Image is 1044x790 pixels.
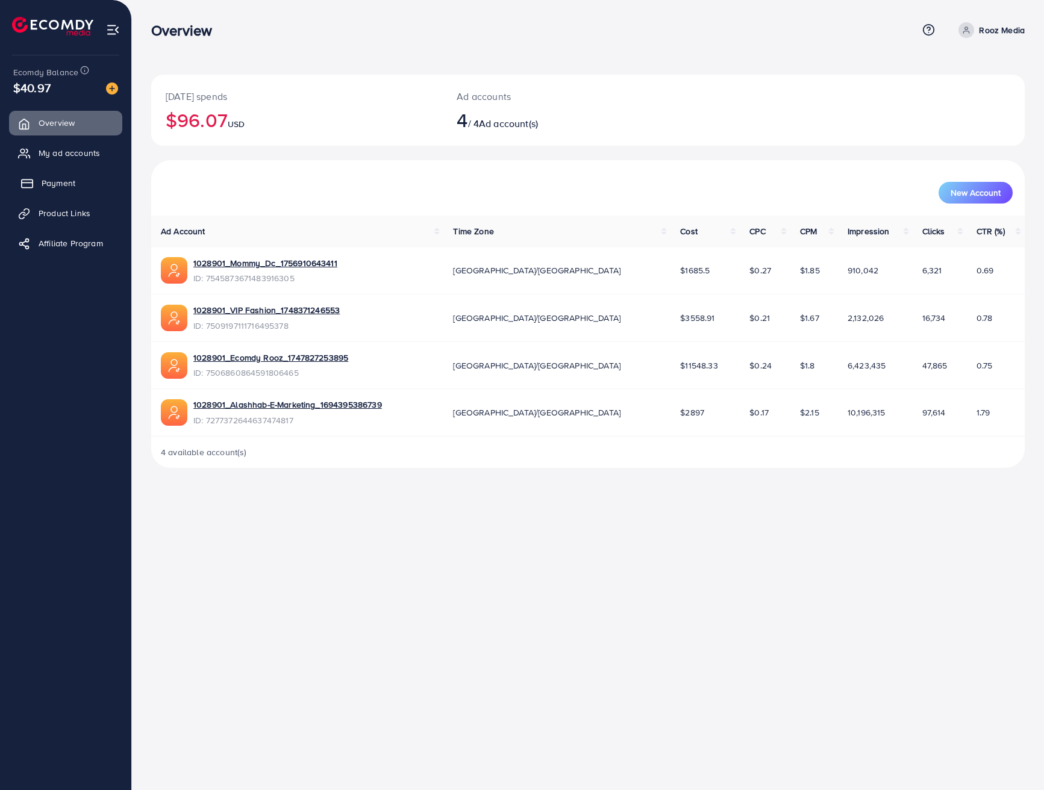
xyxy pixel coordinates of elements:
img: menu [106,23,120,37]
span: $1685.5 [680,264,710,276]
span: 0.69 [977,264,994,276]
span: [GEOGRAPHIC_DATA]/[GEOGRAPHIC_DATA] [453,406,620,418]
span: $1.85 [800,264,820,276]
h2: / 4 [457,108,646,131]
span: 16,734 [922,312,946,324]
span: 0.75 [977,359,993,372]
span: New Account [951,188,1001,197]
span: ID: 7506860864591806465 [193,367,348,379]
a: 1028901_Alashhab-E-Marketing_1694395386739 [193,399,382,411]
span: 2,132,026 [848,312,884,324]
img: ic-ads-acc.e4c84228.svg [161,399,187,426]
span: 0.78 [977,312,993,324]
span: My ad accounts [39,147,100,159]
span: Payment [42,177,75,189]
span: 6,321 [922,264,942,276]
img: ic-ads-acc.e4c84228.svg [161,352,187,379]
span: CPC [749,225,765,237]
img: logo [12,17,93,36]
p: Ad accounts [457,89,646,104]
span: $0.17 [749,406,769,418]
span: [GEOGRAPHIC_DATA]/[GEOGRAPHIC_DATA] [453,312,620,324]
h3: Overview [151,22,222,39]
img: ic-ads-acc.e4c84228.svg [161,257,187,284]
span: $3558.91 [680,312,714,324]
p: [DATE] spends [166,89,428,104]
span: Cost [680,225,698,237]
img: image [106,82,118,95]
span: Ecomdy Balance [13,66,78,78]
span: $0.27 [749,264,771,276]
span: USD [228,118,245,130]
a: Rooz Media [954,22,1025,38]
span: $1.8 [800,359,815,372]
span: Clicks [922,225,945,237]
a: Product Links [9,201,122,225]
span: $0.24 [749,359,772,372]
span: $40.97 [13,79,51,96]
iframe: Chat [993,736,1035,781]
span: 1.79 [977,406,990,418]
span: [GEOGRAPHIC_DATA]/[GEOGRAPHIC_DATA] [453,264,620,276]
p: Rooz Media [979,23,1025,37]
span: CPM [800,225,817,237]
span: $1.67 [800,312,819,324]
span: Ad account(s) [479,117,538,130]
span: 4 available account(s) [161,446,247,458]
a: 1028901_Ecomdy Rooz_1747827253895 [193,352,348,364]
a: My ad accounts [9,141,122,165]
h2: $96.07 [166,108,428,131]
span: Overview [39,117,75,129]
a: Overview [9,111,122,135]
span: 6,423,435 [848,359,886,372]
span: 97,614 [922,406,946,418]
a: 1028901_VIP Fashion_1748371246553 [193,304,340,316]
span: 10,196,315 [848,406,886,418]
img: ic-ads-acc.e4c84228.svg [161,305,187,331]
span: Ad Account [161,225,205,237]
span: 47,865 [922,359,948,372]
span: ID: 7509197111716495378 [193,320,340,332]
span: $0.21 [749,312,770,324]
span: Affiliate Program [39,237,103,249]
span: ID: 7545873671483916305 [193,272,337,284]
span: Product Links [39,207,90,219]
span: ID: 7277372644637474817 [193,414,382,426]
span: [GEOGRAPHIC_DATA]/[GEOGRAPHIC_DATA] [453,359,620,372]
span: $2897 [680,406,704,418]
button: New Account [939,182,1013,204]
span: $11548.33 [680,359,717,372]
span: $2.15 [800,406,819,418]
span: 4 [457,106,467,134]
a: Payment [9,171,122,195]
span: Time Zone [453,225,493,237]
span: 910,042 [848,264,878,276]
a: Affiliate Program [9,231,122,255]
a: 1028901_Mommy_Dc_1756910643411 [193,257,337,269]
span: CTR (%) [977,225,1005,237]
span: Impression [848,225,890,237]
